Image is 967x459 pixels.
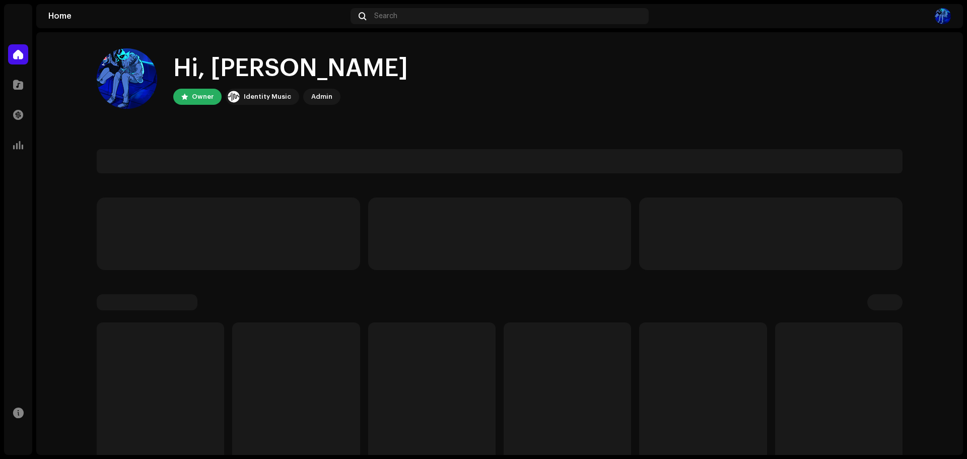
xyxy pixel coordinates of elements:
div: Identity Music [244,91,291,103]
img: c3f08b0a-cf59-4cd9-8047-756e2f63347e [935,8,951,24]
div: Home [48,12,347,20]
span: Search [374,12,397,20]
img: c3f08b0a-cf59-4cd9-8047-756e2f63347e [97,48,157,109]
div: Hi, [PERSON_NAME] [173,52,408,85]
div: Admin [311,91,332,103]
img: 0f74c21f-6d1c-4dbc-9196-dbddad53419e [228,91,240,103]
div: Owner [192,91,214,103]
